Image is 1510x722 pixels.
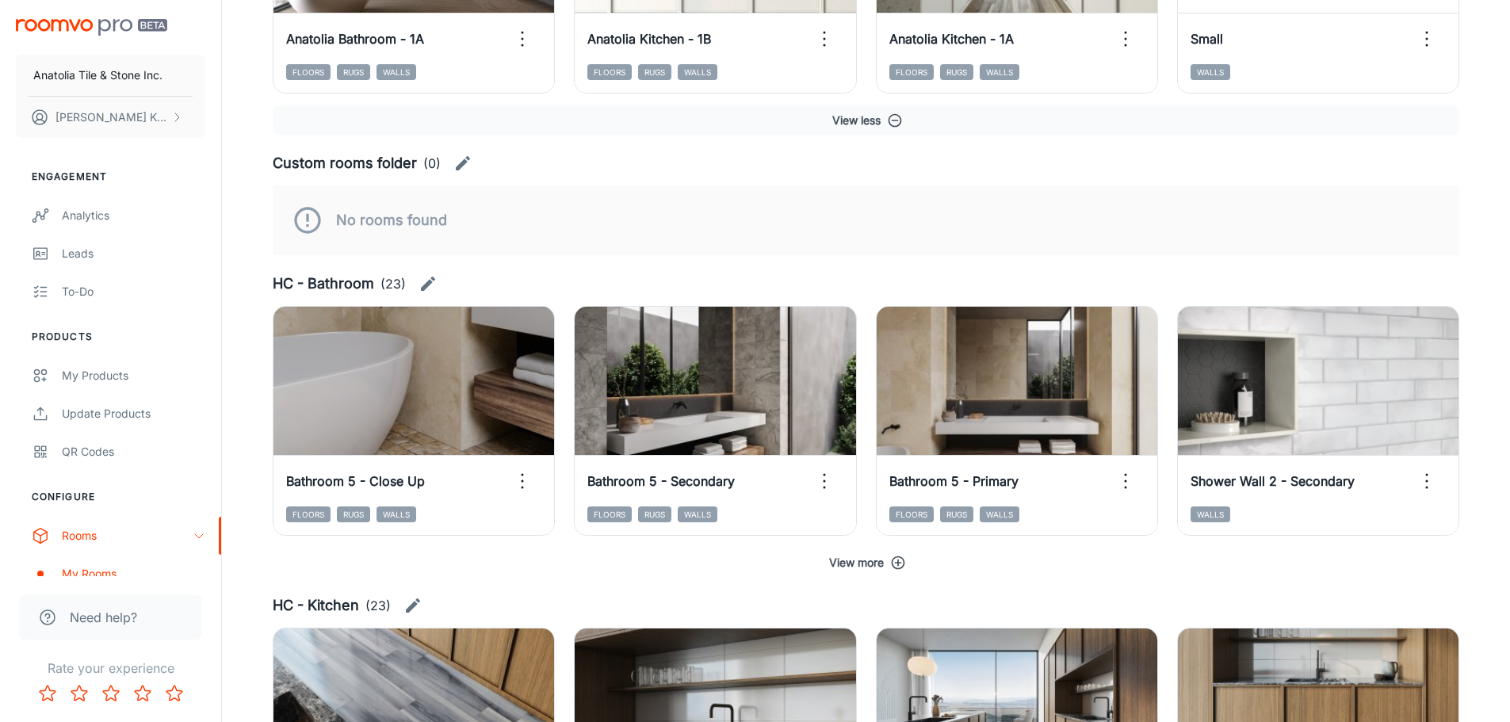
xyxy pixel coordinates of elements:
span: Floors [587,64,632,80]
h6: HC - Bathroom [273,273,374,295]
span: Floors [889,64,934,80]
span: Walls [377,506,416,522]
div: Rooms [62,527,193,544]
h6: Custom rooms folder [273,152,417,174]
span: Walls [980,64,1019,80]
p: (23) [365,596,391,615]
span: Walls [678,506,717,522]
span: Floors [286,64,331,80]
div: To-do [62,283,205,300]
button: [PERSON_NAME] Kundargi [16,97,205,138]
div: Leads [62,245,205,262]
span: Walls [980,506,1019,522]
button: Rate 4 star [127,678,159,709]
span: Floors [889,506,934,522]
h6: Anatolia Kitchen - 1A [889,29,1014,48]
h6: HC - Kitchen [273,594,359,617]
div: Update Products [62,405,205,422]
div: QR Codes [62,443,205,460]
span: Walls [678,64,717,80]
p: Rate your experience [13,659,208,678]
span: Rugs [638,64,671,80]
span: Walls [1191,506,1230,522]
p: (23) [380,274,406,293]
h6: Anatolia Bathroom - 1A [286,29,424,48]
button: View less [273,106,1459,135]
span: Rugs [940,64,973,80]
button: View more [273,548,1459,577]
div: Analytics [62,207,205,224]
span: Walls [377,64,416,80]
h6: Anatolia Kitchen - 1B [587,29,711,48]
div: My Products [62,367,205,384]
h6: Bathroom 5 - Secondary [587,472,735,491]
p: (0) [423,154,441,173]
button: Anatolia Tile & Stone Inc. [16,55,205,96]
p: [PERSON_NAME] Kundargi [55,109,167,126]
span: Walls [1191,64,1230,80]
p: Anatolia Tile & Stone Inc. [33,67,162,84]
span: Rugs [638,506,671,522]
button: Rate 3 star [95,678,127,709]
span: Rugs [940,506,973,522]
h6: Small [1191,29,1223,48]
span: Floors [286,506,331,522]
button: Rate 5 star [159,678,190,709]
span: Floors [587,506,632,522]
img: Roomvo PRO Beta [16,19,167,36]
span: Rugs [337,64,370,80]
button: Rate 1 star [32,678,63,709]
button: Rate 2 star [63,678,95,709]
h6: No rooms found [336,209,447,231]
span: Need help? [70,608,137,627]
h6: Bathroom 5 - Primary [889,472,1019,491]
h6: Bathroom 5 - Close Up [286,472,425,491]
span: Rugs [337,506,370,522]
div: My Rooms [62,565,205,583]
h6: Shower Wall 2 - Secondary [1191,472,1355,491]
